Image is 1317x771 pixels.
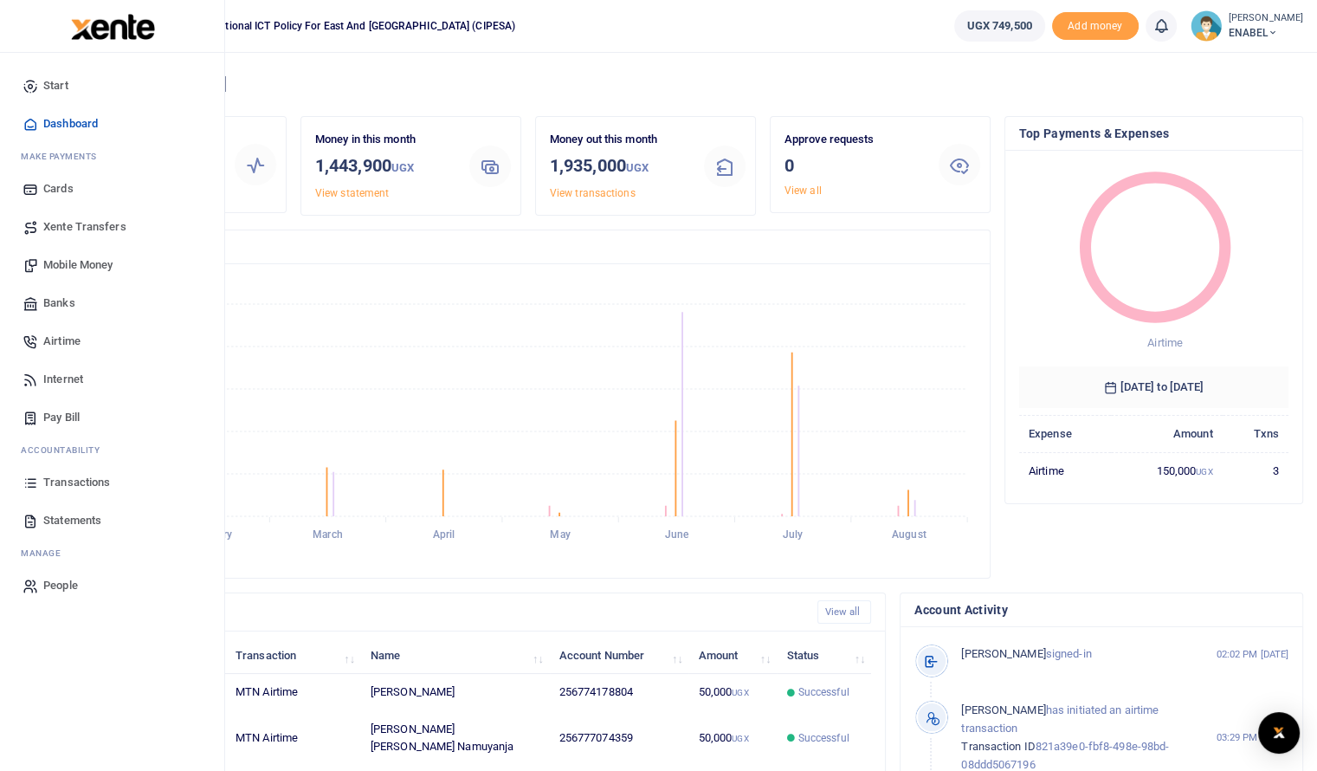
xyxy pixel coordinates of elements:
small: UGX [1196,467,1212,476]
a: Start [14,67,210,105]
td: MTN Airtime [226,711,361,765]
h4: Hello [PERSON_NAME] [66,75,1303,94]
small: UGX [732,688,748,697]
a: View all [784,185,822,197]
span: Banks [43,295,75,312]
th: Transaction: activate to sort column ascending [226,637,361,674]
td: MTN Airtime [226,674,361,711]
a: Pay Bill [14,398,210,437]
tspan: March [313,528,343,541]
a: Internet [14,360,210,398]
span: Pay Bill [43,409,80,426]
td: 50,000 [688,674,777,711]
a: profile-user [PERSON_NAME] ENABEL [1191,10,1303,42]
tspan: June [665,528,689,541]
th: Expense [1019,415,1111,452]
a: Statements [14,502,210,540]
li: Ac [14,437,210,463]
img: logo-large [71,14,155,40]
td: 150,000 [1111,452,1223,489]
span: countability [34,444,100,457]
td: [PERSON_NAME] [361,674,550,711]
tspan: February [190,528,232,541]
small: 03:29 PM [DATE] [1216,730,1288,745]
p: Approve requests [784,131,925,149]
a: UGX 749,500 [954,10,1045,42]
a: Cards [14,170,210,208]
a: View all [817,600,872,624]
a: Dashboard [14,105,210,143]
tspan: July [783,528,803,541]
small: UGX [732,734,748,743]
span: Airtime [43,333,81,350]
span: anage [29,547,61,560]
img: profile-user [1191,10,1222,42]
span: ENABEL [1229,25,1303,41]
li: Wallet ballance [947,10,1052,42]
h4: Account Activity [914,600,1288,619]
span: Internet [43,371,83,388]
span: ake Payments [29,150,97,163]
div: Open Intercom Messenger [1258,712,1300,754]
h3: 0 [784,152,925,178]
span: Cards [43,180,74,198]
td: 3 [1223,452,1288,489]
a: People [14,567,210,605]
a: Transactions [14,463,210,502]
a: Airtime [14,322,210,360]
span: UGX 749,500 [967,17,1032,35]
span: Statements [43,512,101,529]
h3: 1,443,900 [315,152,455,181]
span: Successful [798,730,849,746]
small: UGX [626,161,649,174]
span: [PERSON_NAME] [961,647,1045,660]
th: Name: activate to sort column ascending [361,637,550,674]
p: Money out this month [550,131,690,149]
td: 50,000 [688,711,777,765]
span: Mobile Money [43,256,113,274]
a: Add money [1052,18,1139,31]
a: Xente Transfers [14,208,210,246]
th: Amount [1111,415,1223,452]
span: Dashboard [43,115,98,133]
p: Money in this month [315,131,455,149]
h3: 1,935,000 [550,152,690,181]
th: Txns [1223,415,1288,452]
th: Amount: activate to sort column ascending [688,637,777,674]
li: Toup your wallet [1052,12,1139,41]
span: [PERSON_NAME] [961,703,1045,716]
span: Xente Transfers [43,218,126,236]
li: M [14,540,210,567]
a: Mobile Money [14,246,210,284]
small: UGX [391,161,414,174]
span: Airtime [1147,336,1183,349]
h4: Top Payments & Expenses [1019,124,1288,143]
td: Airtime [1019,452,1111,489]
span: Successful [798,684,849,700]
a: logo-small logo-large logo-large [69,19,155,32]
th: Account Number: activate to sort column ascending [550,637,689,674]
small: 02:02 PM [DATE] [1216,647,1288,662]
a: View transactions [550,187,636,199]
span: Add money [1052,12,1139,41]
th: Status: activate to sort column ascending [777,637,871,674]
h4: Recent Transactions [81,603,804,622]
span: Start [43,77,68,94]
li: M [14,143,210,170]
tspan: April [433,528,455,541]
small: [PERSON_NAME] [1229,11,1303,26]
button: Close [785,752,804,770]
a: View statement [315,187,389,199]
span: People [43,577,78,594]
span: Transaction ID [961,740,1035,753]
h4: Transactions Overview [81,237,976,256]
td: 256777074359 [550,711,689,765]
tspan: May [550,528,570,541]
p: signed-in [961,645,1206,664]
tspan: August [892,528,926,541]
td: [PERSON_NAME] [PERSON_NAME] Namuyanja [361,711,550,765]
span: Transactions [43,474,110,491]
td: 256774178804 [550,674,689,711]
a: Banks [14,284,210,322]
h6: [DATE] to [DATE] [1019,366,1288,408]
